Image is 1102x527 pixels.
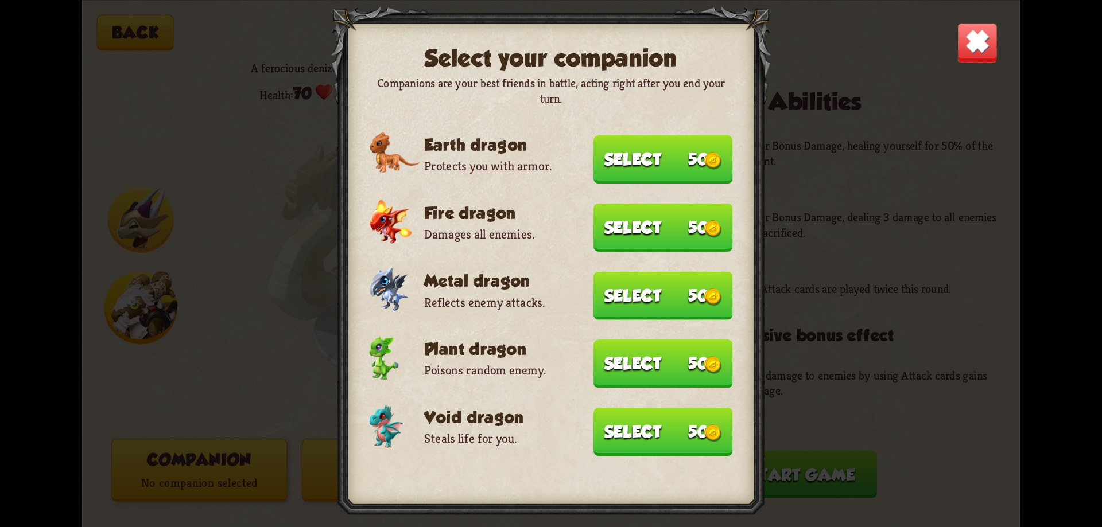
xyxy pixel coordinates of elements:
button: Select 50 [593,407,733,455]
img: Earth_Dragon_Baby.png [369,131,420,172]
h3: Plant dragon [424,339,732,358]
p: Poisons random enemy. [424,362,732,378]
h3: Earth dragon [424,135,732,154]
button: Select 50 [593,135,733,183]
img: Gold.png [704,220,722,237]
img: Close_Button.png [957,22,998,63]
p: Steals life for you. [424,430,732,446]
button: Select 50 [593,271,733,319]
button: Select 50 [593,339,733,388]
p: Damages all enemies. [424,226,732,242]
p: Reflects enemy attacks. [424,294,732,310]
p: Companions are your best friends in battle, acting right after you end your turn. [369,75,732,106]
img: Gold.png [704,151,722,169]
button: Select 50 [593,203,733,251]
img: Gold.png [704,356,722,373]
img: Void_Dragon_Baby.png [369,404,403,448]
img: Fire_Dragon_Baby.png [369,200,412,244]
img: Metal_Dragon_Baby.png [369,268,409,312]
img: Gold.png [704,424,722,442]
p: Protects you with armor. [424,158,732,174]
h3: Metal dragon [424,271,732,290]
h3: Void dragon [424,407,732,426]
img: Plant_Dragon_Baby.png [369,335,398,380]
img: Gold.png [704,288,722,306]
h2: Select your companion [369,44,732,71]
h3: Fire dragon [424,203,732,222]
